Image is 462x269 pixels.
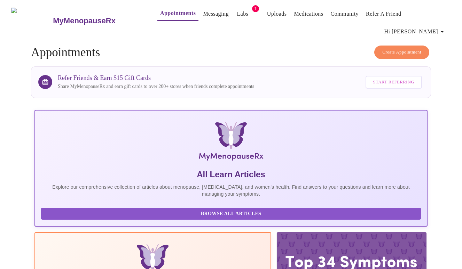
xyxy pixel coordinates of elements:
img: MyMenopauseRx Logo [100,122,362,163]
h3: Refer Friends & Earn $15 Gift Cards [58,74,254,82]
h3: MyMenopauseRx [53,16,116,25]
button: Appointments [157,6,198,21]
button: Create Appointment [374,46,429,59]
p: Share MyMenopauseRx and earn gift cards to over 200+ stores when friends complete appointments [58,83,254,90]
button: Refer a Friend [363,7,404,21]
button: Uploads [264,7,290,21]
a: Labs [237,9,248,19]
a: Community [331,9,359,19]
span: Browse All Articles [48,210,414,218]
a: Medications [294,9,323,19]
button: Browse All Articles [41,208,421,220]
h5: All Learn Articles [41,169,421,180]
button: Hi [PERSON_NAME] [382,25,449,39]
button: Labs [232,7,254,21]
a: Browse All Articles [41,210,423,216]
a: Uploads [267,9,287,19]
button: Messaging [200,7,231,21]
a: Appointments [160,8,196,18]
img: MyMenopauseRx Logo [11,8,52,34]
button: Start Referring [366,76,422,89]
a: MyMenopauseRx [52,9,143,33]
h4: Appointments [31,46,431,59]
span: Hi [PERSON_NAME] [384,27,446,36]
span: 1 [252,5,259,12]
span: Start Referring [373,78,414,86]
button: Medications [291,7,326,21]
p: Explore our comprehensive collection of articles about menopause, [MEDICAL_DATA], and women's hea... [41,184,421,197]
a: Start Referring [364,72,424,92]
button: Community [328,7,362,21]
span: Create Appointment [382,48,421,56]
a: Refer a Friend [366,9,401,19]
a: Messaging [203,9,228,19]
